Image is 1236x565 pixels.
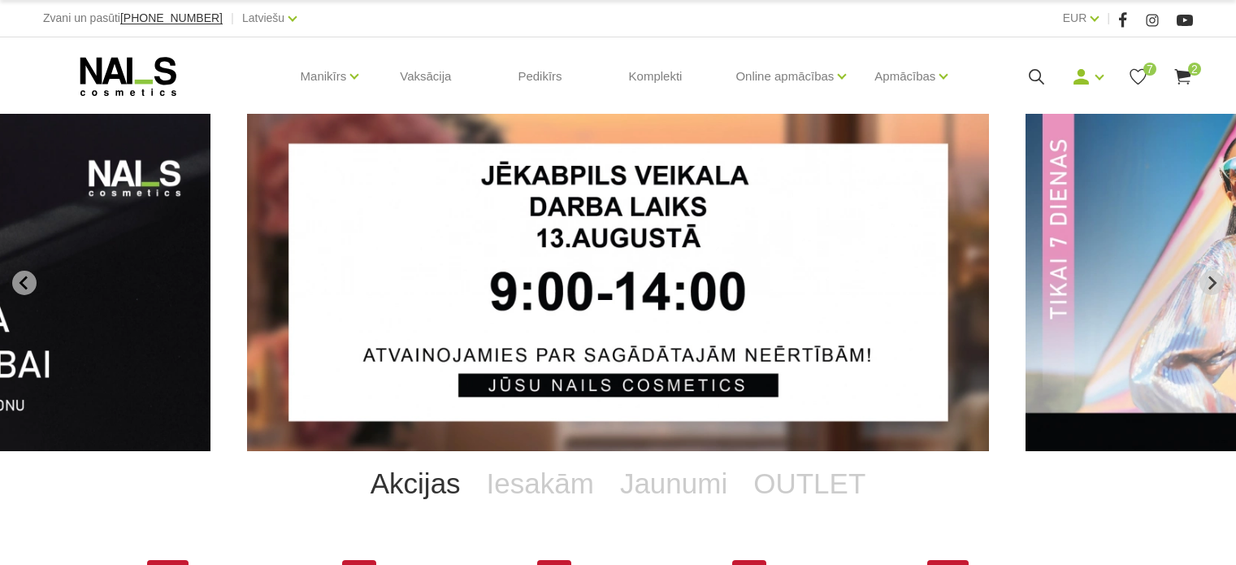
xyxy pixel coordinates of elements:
[12,271,37,295] button: Go to last slide
[1143,63,1156,76] span: 7
[1063,8,1087,28] a: EUR
[242,8,284,28] a: Latviešu
[740,451,878,516] a: OUTLET
[43,8,223,28] div: Zvani un pasūti
[387,37,464,115] a: Vaksācija
[231,8,234,28] span: |
[874,44,935,109] a: Apmācības
[1173,67,1193,87] a: 2
[616,37,696,115] a: Komplekti
[1199,271,1224,295] button: Next slide
[607,451,740,516] a: Jaunumi
[505,37,575,115] a: Pedikīrs
[358,451,474,516] a: Akcijas
[1128,67,1148,87] a: 7
[474,451,607,516] a: Iesakām
[1188,63,1201,76] span: 2
[120,12,223,24] a: [PHONE_NUMBER]
[247,114,989,451] li: 1 of 12
[1107,8,1110,28] span: |
[301,44,347,109] a: Manikīrs
[120,11,223,24] span: [PHONE_NUMBER]
[735,44,834,109] a: Online apmācības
